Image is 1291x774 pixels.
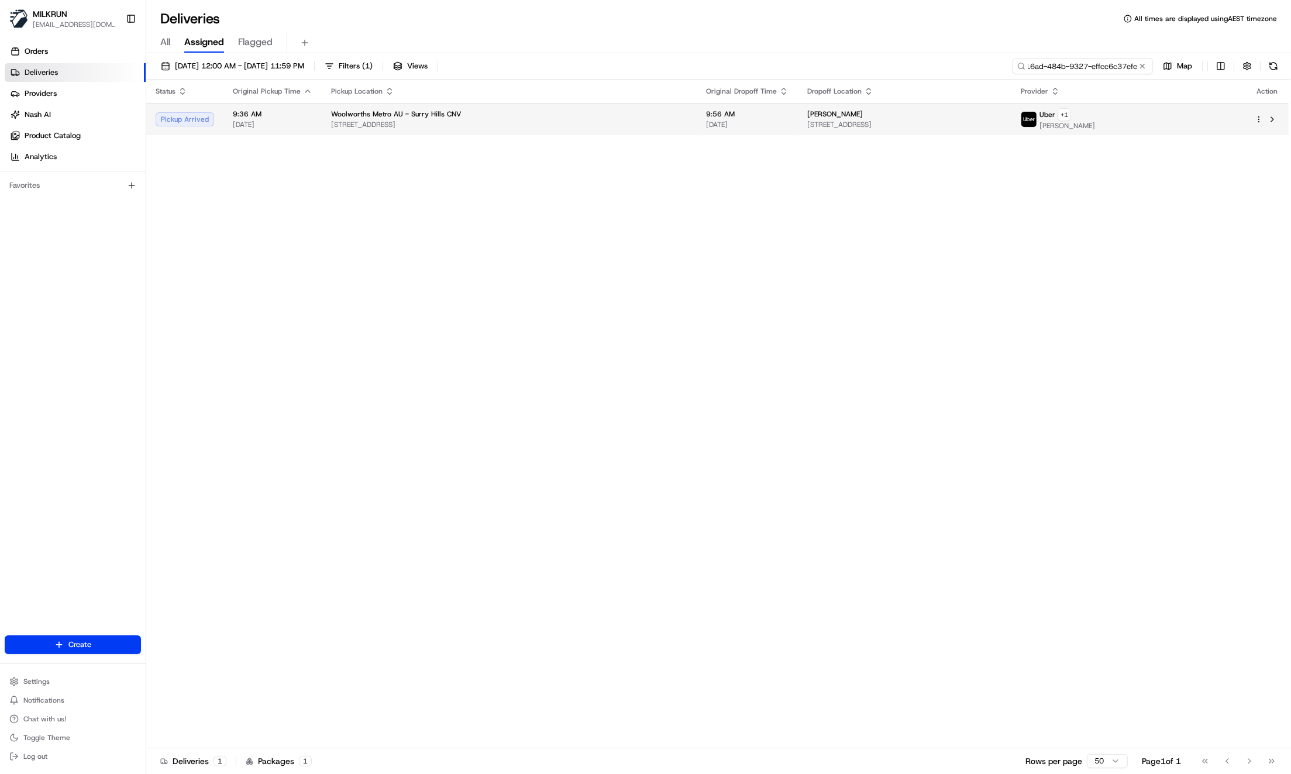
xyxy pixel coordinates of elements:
[23,696,64,705] span: Notifications
[5,42,146,61] a: Orders
[33,8,67,20] button: MILKRUN
[1021,112,1037,127] img: uber-new-logo.jpeg
[238,35,273,49] span: Flagged
[9,9,28,28] img: MILKRUN
[331,87,383,96] span: Pickup Location
[807,120,1002,129] span: [STREET_ADDRESS]
[7,165,94,186] a: 📗Knowledge Base
[388,58,433,74] button: Views
[1134,14,1277,23] span: All times are displayed using AEST timezone
[23,733,70,742] span: Toggle Theme
[116,198,142,207] span: Pylon
[1255,87,1279,96] div: Action
[184,35,224,49] span: Assigned
[319,58,378,74] button: Filters(1)
[5,5,121,33] button: MILKRUNMILKRUN[EMAIL_ADDRESS][DOMAIN_NAME]
[160,9,220,28] h1: Deliveries
[5,730,141,746] button: Toggle Theme
[94,165,192,186] a: 💻API Documentation
[199,115,213,129] button: Start new chat
[214,756,226,766] div: 1
[5,692,141,708] button: Notifications
[1025,755,1082,767] p: Rows per page
[807,109,863,119] span: [PERSON_NAME]
[111,170,188,181] span: API Documentation
[33,20,116,29] button: [EMAIL_ADDRESS][DOMAIN_NAME]
[160,755,226,767] div: Deliveries
[807,87,862,96] span: Dropoff Location
[233,120,312,129] span: [DATE]
[331,120,687,129] span: [STREET_ADDRESS]
[1142,755,1181,767] div: Page 1 of 1
[362,61,373,71] span: ( 1 )
[1058,108,1071,121] button: +1
[23,677,50,686] span: Settings
[233,87,301,96] span: Original Pickup Time
[1177,61,1192,71] span: Map
[23,714,66,724] span: Chat with us!
[5,176,141,195] div: Favorites
[40,112,192,123] div: Start new chat
[1039,110,1055,119] span: Uber
[5,748,141,765] button: Log out
[5,635,141,654] button: Create
[1013,58,1153,74] input: Type to search
[25,88,57,99] span: Providers
[706,87,777,96] span: Original Dropoff Time
[12,112,33,133] img: 1736555255976-a54dd68f-1ca7-489b-9aae-adbdc363a1c4
[156,87,175,96] span: Status
[12,12,35,35] img: Nash
[25,152,57,162] span: Analytics
[5,673,141,690] button: Settings
[706,109,789,119] span: 9:56 AM
[25,46,48,57] span: Orders
[5,84,146,103] a: Providers
[175,61,304,71] span: [DATE] 12:00 AM - [DATE] 11:59 PM
[156,58,309,74] button: [DATE] 12:00 AM - [DATE] 11:59 PM
[1039,121,1095,130] span: [PERSON_NAME]
[160,35,170,49] span: All
[407,61,428,71] span: Views
[23,170,89,181] span: Knowledge Base
[40,123,148,133] div: We're available if you need us!
[12,171,21,180] div: 📗
[246,755,312,767] div: Packages
[5,105,146,124] a: Nash AI
[23,752,47,761] span: Log out
[68,639,91,650] span: Create
[706,120,789,129] span: [DATE]
[12,47,213,66] p: Welcome 👋
[331,109,462,119] span: Woolworths Metro AU - Surry Hills CNV
[5,147,146,166] a: Analytics
[82,198,142,207] a: Powered byPylon
[25,109,51,120] span: Nash AI
[99,171,108,180] div: 💻
[30,75,193,88] input: Clear
[25,130,81,141] span: Product Catalog
[1158,58,1197,74] button: Map
[5,711,141,727] button: Chat with us!
[233,109,312,119] span: 9:36 AM
[5,63,146,82] a: Deliveries
[1021,87,1048,96] span: Provider
[339,61,373,71] span: Filters
[5,126,146,145] a: Product Catalog
[25,67,58,78] span: Deliveries
[299,756,312,766] div: 1
[1265,58,1282,74] button: Refresh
